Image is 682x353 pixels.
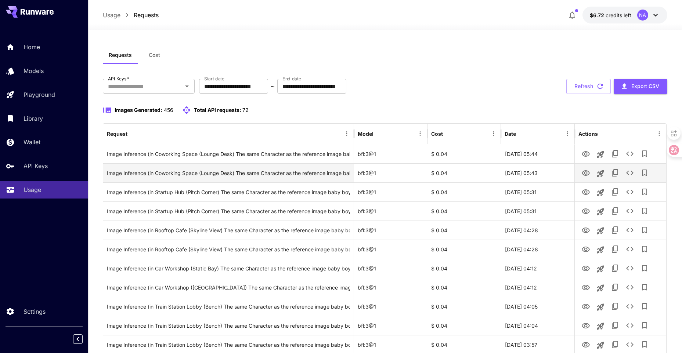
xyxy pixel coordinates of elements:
div: Click to copy prompt [107,145,350,163]
div: bfl:3@1 [354,259,427,278]
button: Menu [654,128,664,139]
button: Launch in playground [593,338,608,353]
div: Click to copy prompt [107,278,350,297]
button: View Image [578,222,593,237]
div: bfl:3@1 [354,278,427,297]
div: 31 Aug, 2025 04:05 [501,297,574,316]
button: See details [623,299,637,314]
button: Copy TaskUUID [608,337,623,352]
button: Add to library [637,165,652,180]
button: Sort [517,128,527,139]
button: See details [623,261,637,276]
button: Copy TaskUUID [608,299,623,314]
div: 31 Aug, 2025 04:12 [501,278,574,297]
div: Actions [578,131,598,137]
button: See details [623,165,637,180]
div: Click to copy prompt [107,240,350,259]
button: See details [623,185,637,199]
a: Usage [103,11,120,19]
button: Add to library [637,261,652,276]
div: 31 Aug, 2025 05:43 [501,163,574,182]
div: Date [505,131,516,137]
button: Menu [488,128,499,139]
div: bfl:3@1 [354,182,427,201]
button: See details [623,146,637,161]
button: Launch in playground [593,185,608,200]
button: View Image [578,184,593,199]
button: View Image [578,203,593,218]
div: Click to copy prompt [107,316,350,335]
div: Collapse sidebar [79,332,88,346]
div: $ 0.04 [427,144,501,163]
div: bfl:3@1 [354,201,427,221]
div: bfl:3@1 [354,316,427,335]
button: See details [623,242,637,256]
button: Add to library [637,242,652,256]
div: Click to copy prompt [107,183,350,201]
button: Copy TaskUUID [608,165,623,180]
div: 31 Aug, 2025 04:28 [501,221,574,240]
button: Add to library [637,337,652,352]
p: ~ [271,82,275,91]
button: View Image [578,241,593,256]
button: Launch in playground [593,243,608,257]
span: Total API requests: [194,107,241,113]
p: Playground [24,90,55,99]
div: bfl:3@1 [354,297,427,316]
button: Copy TaskUUID [608,318,623,333]
button: Copy TaskUUID [608,146,623,161]
label: Start date [204,76,224,82]
button: Menu [562,128,573,139]
button: View Image [578,261,593,276]
button: See details [623,337,637,352]
p: Wallet [24,138,40,146]
div: bfl:3@1 [354,144,427,163]
span: credits left [606,12,631,18]
div: Cost [431,131,443,137]
div: 31 Aug, 2025 04:04 [501,316,574,335]
div: 31 Aug, 2025 04:12 [501,259,574,278]
p: Home [24,43,40,51]
button: Copy TaskUUID [608,242,623,256]
button: Launch in playground [593,300,608,314]
div: 31 Aug, 2025 04:28 [501,240,574,259]
button: See details [623,280,637,295]
div: Click to copy prompt [107,164,350,182]
button: View Image [578,146,593,161]
div: Click to copy prompt [107,221,350,240]
div: $ 0.04 [427,259,501,278]
p: Settings [24,307,46,316]
button: Export CSV [614,79,667,94]
button: Add to library [637,318,652,333]
button: Copy TaskUUID [608,223,623,237]
button: See details [623,204,637,218]
label: End date [282,76,301,82]
button: Add to library [637,146,652,161]
button: View Image [578,299,593,314]
div: NA [637,10,648,21]
button: See details [623,318,637,333]
button: Launch in playground [593,223,608,238]
div: $ 0.04 [427,201,501,221]
button: Menu [342,128,352,139]
button: Launch in playground [593,204,608,219]
div: bfl:3@1 [354,163,427,182]
div: Click to copy prompt [107,297,350,316]
p: API Keys [24,161,48,170]
a: Requests [134,11,159,19]
div: Model [358,131,374,137]
button: Copy TaskUUID [608,280,623,295]
div: $ 0.04 [427,163,501,182]
button: Launch in playground [593,262,608,276]
button: Sort [128,128,138,139]
button: View Image [578,337,593,352]
div: $ 0.04 [427,182,501,201]
div: $ 0.04 [427,221,501,240]
button: Add to library [637,223,652,237]
label: API Keys [108,76,129,82]
div: bfl:3@1 [354,221,427,240]
p: Usage [24,185,41,194]
div: Click to copy prompt [107,202,350,221]
button: Add to library [637,204,652,218]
